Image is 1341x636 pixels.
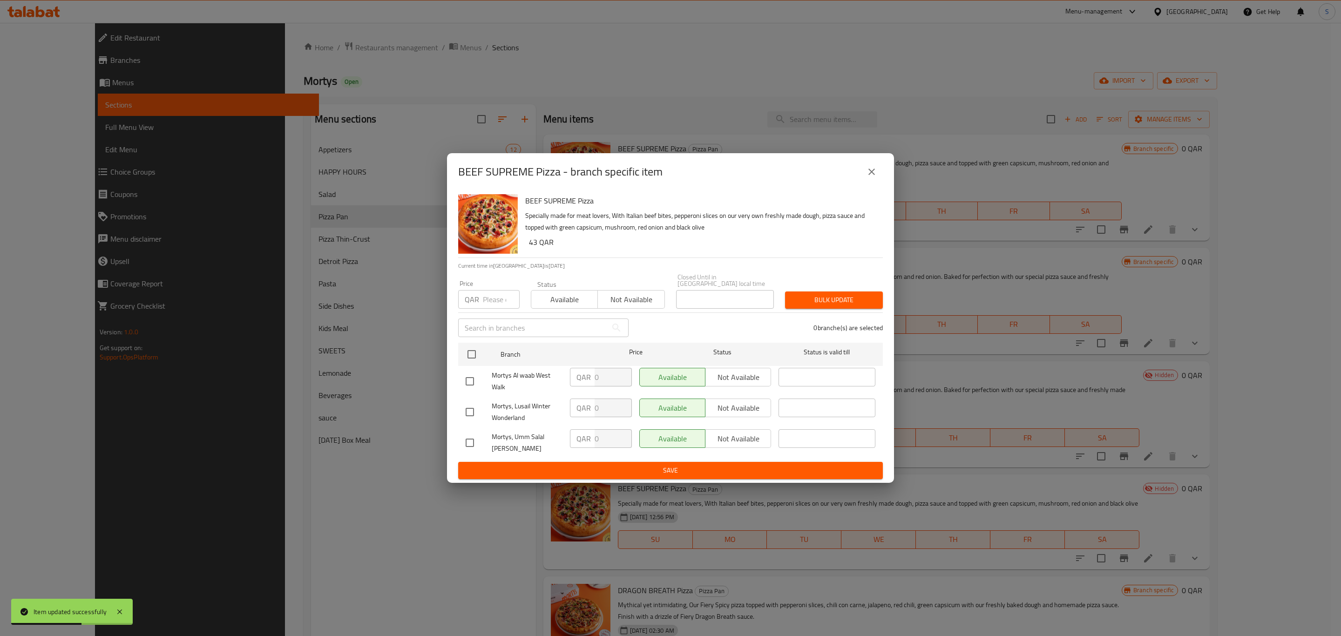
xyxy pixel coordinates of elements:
button: Not available [597,290,664,309]
span: Mortys Al waab West Walk [492,370,562,393]
input: Please enter price [483,290,520,309]
div: Item updated successfully [34,607,107,617]
span: Save [466,465,875,476]
input: Please enter price [595,399,632,417]
span: Price [605,346,667,358]
button: Available [531,290,598,309]
h2: BEEF SUPREME Pizza - branch specific item [458,164,663,179]
h6: 43 QAR [529,236,875,249]
button: close [860,161,883,183]
span: Mortys, Lusail Winter Wonderland [492,400,562,424]
input: Search in branches [458,318,607,337]
input: Please enter price [595,368,632,386]
span: Status [674,346,771,358]
p: Specially made for meat lovers, With Italian beef bites, pepperoni slices on our very own freshly... [525,210,875,233]
span: Bulk update [792,294,875,306]
span: Not available [602,293,661,306]
img: BEEF SUPREME Pizza [458,194,518,254]
p: QAR [465,294,479,305]
button: Save [458,462,883,479]
p: QAR [576,372,591,383]
h6: BEEF SUPREME Pizza [525,194,875,207]
p: Current time in [GEOGRAPHIC_DATA] is [DATE] [458,262,883,270]
span: Available [535,293,594,306]
p: QAR [576,402,591,413]
button: Bulk update [785,291,883,309]
p: QAR [576,433,591,444]
span: Mortys, Umm Salal [PERSON_NAME] [492,431,562,454]
span: Branch [501,349,597,360]
p: 0 branche(s) are selected [813,323,883,332]
input: Please enter price [595,429,632,448]
span: Status is valid till [779,346,875,358]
